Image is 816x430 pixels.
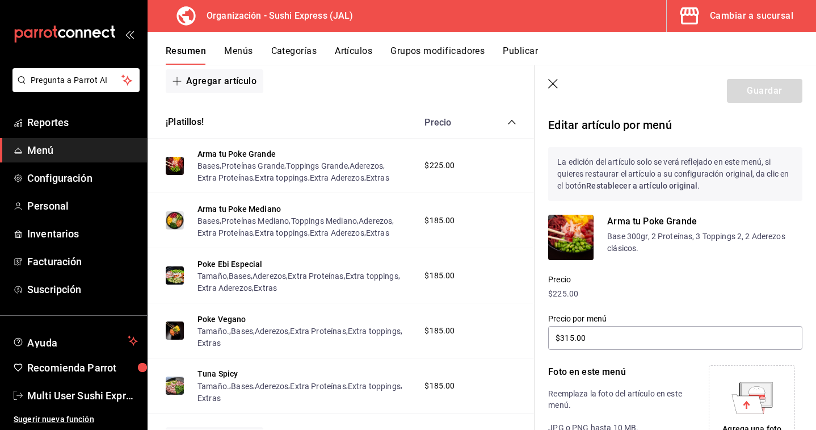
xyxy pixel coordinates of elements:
[291,215,357,227] button: Toppings Mediano
[27,170,138,186] span: Configuración
[390,45,485,65] button: Grupos modificadores
[27,334,123,348] span: Ayuda
[166,116,204,129] button: ¡Platillos!
[197,337,221,349] button: Extras
[197,160,220,172] button: Bases
[197,160,413,184] div: , , , , , , ,
[197,368,238,379] button: Tuna Spicy
[197,148,276,160] button: Arma tu Poke Grande
[424,270,455,282] span: $185.00
[27,254,138,269] span: Facturación
[310,227,364,239] button: Extra Aderezos
[586,181,697,190] strong: Restablecer a artículo original
[424,215,455,227] span: $185.00
[197,215,220,227] button: Bases
[424,325,455,337] span: $185.00
[166,322,184,340] img: Preview
[197,270,413,294] div: , , , , , ,
[229,270,251,282] button: Bases
[166,45,206,65] button: Resumen
[350,160,383,172] button: Aderezos
[166,266,184,285] img: Preview
[166,377,184,395] img: Preview
[166,211,184,229] img: Preview
[27,198,138,214] span: Personal
[548,274,802,286] p: Precio
[548,215,594,260] img: Product
[607,215,802,228] p: Arma tu Poke Grande
[27,388,138,403] span: Multi User Sushi Express
[231,325,253,337] button: Bases
[710,8,793,24] div: Cambiar a sucursal
[197,215,413,239] div: , , , , , , ,
[335,45,372,65] button: Artículos
[27,226,138,241] span: Inventarios
[197,325,413,349] div: , , , , ,
[548,147,802,201] p: La edición del artículo solo se verá reflejado en este menú, si quieres restaurar el artículo a s...
[348,325,401,337] button: Extra toppings
[424,380,455,392] span: $185.00
[507,118,516,127] button: collapse-category-row
[255,381,288,392] button: Aderezos
[166,45,816,65] div: navigation tabs
[348,381,401,392] button: Extra toppings
[424,160,455,172] span: $225.00
[221,215,289,227] button: Proteínas Mediano
[31,74,122,86] span: Pregunta a Parrot AI
[197,258,263,270] button: Poke Ebi Especial
[166,69,263,93] button: Agregar artículo
[290,325,346,337] button: Extra Proteínas
[255,227,308,239] button: Extra toppings
[359,215,392,227] button: Aderezos
[253,270,286,282] button: Aderezos
[286,160,347,172] button: Toppings Grande
[197,9,353,23] h3: Organización - Sushi Express (JAL)
[290,381,346,392] button: Extra Proteínas
[197,282,252,294] button: Extra Aderezos
[197,227,253,239] button: Extra Proteínas
[197,325,229,337] button: Tamaño.
[197,393,221,404] button: Extras
[27,115,138,130] span: Reportes
[548,365,688,379] p: Foto en este menú
[27,282,138,297] span: Suscripción
[548,315,802,323] label: Precio por menú
[197,379,413,404] div: , , , , ,
[271,45,317,65] button: Categorías
[607,231,802,254] p: Base 300gr, 2 Proteínas, 3 Toppings 2, 2 Aderezos clásicos.
[8,82,140,94] a: Pregunta a Parrot AI
[366,172,389,183] button: Extras
[197,381,229,392] button: Tamaño.
[224,45,253,65] button: Menús
[27,143,138,158] span: Menú
[27,360,138,375] span: Recomienda Parrot
[231,381,253,392] button: Bases
[12,68,140,92] button: Pregunta a Parrot AI
[197,203,281,215] button: Arma tu Poke Mediano
[197,270,227,282] button: Tamaño
[255,172,308,183] button: Extra toppings
[166,157,184,175] img: Preview
[197,172,253,183] button: Extra Proteínas
[14,414,138,425] span: Sugerir nueva función
[503,45,538,65] button: Publicar
[221,160,284,172] button: Proteínas Grande
[548,288,802,300] p: $225.00
[548,116,802,133] p: Editar artículo por menú
[366,227,389,239] button: Extras
[548,326,802,350] input: $0.00
[197,314,246,325] button: Poke Vegano
[255,325,288,337] button: Aderezos
[413,117,486,128] div: Precio
[288,270,343,282] button: Extra Proteínas
[346,270,398,282] button: Extra toppings
[254,282,277,294] button: Extras
[310,172,364,183] button: Extra Aderezos
[125,30,134,39] button: open_drawer_menu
